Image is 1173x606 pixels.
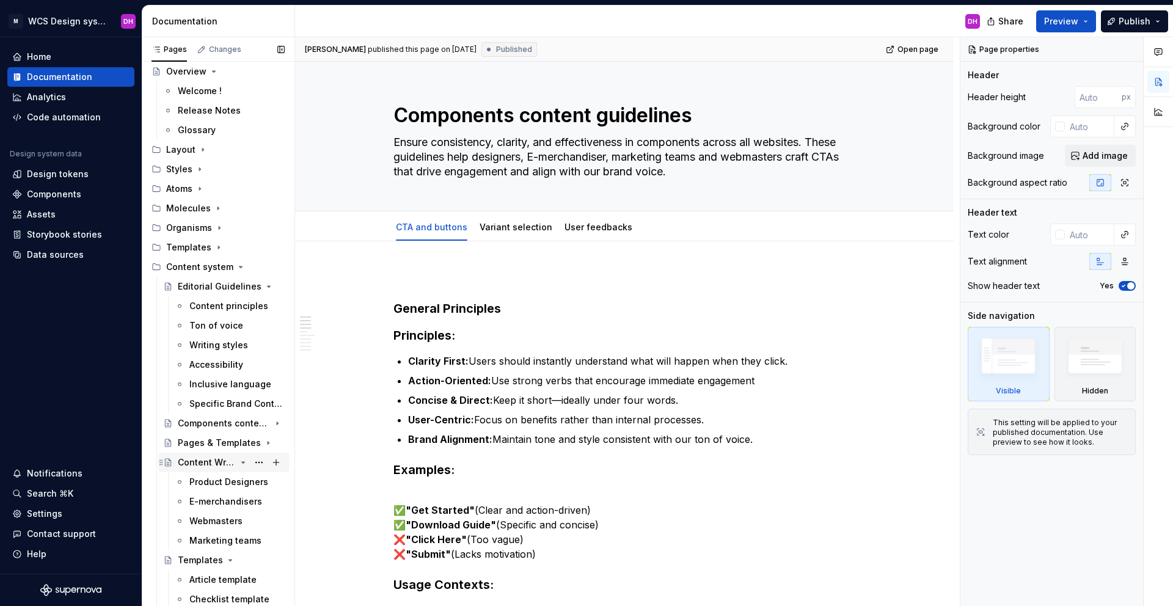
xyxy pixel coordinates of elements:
div: Header [968,69,999,81]
button: Contact support [7,524,134,544]
div: Product Designers [189,476,268,488]
div: Welcome ! [178,85,222,97]
div: E-merchandisers [189,495,262,508]
div: Webmasters [189,515,243,527]
a: Variant selection [480,222,552,232]
a: Inclusive language [170,374,290,394]
strong: Examples: [393,462,455,477]
span: Add image [1083,150,1128,162]
a: Content Writing Checklists [158,453,290,472]
textarea: Components content guidelines [391,101,853,130]
span: [PERSON_NAME] [305,45,366,54]
div: Background aspect ratio [968,177,1067,189]
div: Atoms [166,183,192,195]
div: Organisms [147,218,290,238]
input: Auto [1065,115,1114,137]
p: Focus on benefits rather than internal processes. [408,412,855,427]
textarea: Ensure consistency, clarity, and effectiveness in components across all websites. These guideline... [391,133,853,181]
p: Users should instantly understand what will happen when they click. [408,354,855,368]
span: Publish [1119,15,1150,27]
div: Background image [968,150,1044,162]
strong: Clarity First: [408,355,469,367]
a: Content principles [170,296,290,316]
button: Help [7,544,134,564]
div: Release Notes [178,104,241,117]
div: Design tokens [27,168,89,180]
div: Content principles [189,300,268,312]
a: Code automation [7,108,134,127]
div: Glossary [178,124,216,136]
div: Search ⌘K [27,487,73,500]
strong: "Click Here" [406,533,467,546]
a: Settings [7,504,134,524]
p: Keep it short—ideally under four words. [408,393,855,407]
div: Molecules [166,202,211,214]
div: Background color [968,120,1040,133]
label: Yes [1100,281,1114,291]
span: Published [496,45,532,54]
a: Writing styles [170,335,290,355]
a: E-merchandisers [170,492,290,511]
a: Editorial Guidelines [158,277,290,296]
strong: User-Centric: [408,414,474,426]
a: Pages & Templates [158,433,290,453]
a: Components content guidelines [158,414,290,433]
strong: Brand Alignment: [408,433,492,445]
div: Help [27,548,46,560]
div: Home [27,51,51,63]
div: Notifications [27,467,82,480]
div: Editorial Guidelines [178,280,261,293]
strong: "Submit" [406,548,451,560]
button: Publish [1101,10,1168,32]
a: Accessibility [170,355,290,374]
strong: Concise & Direct: [408,394,493,406]
div: Header text [968,206,1017,219]
div: Atoms [147,179,290,199]
a: Specific Brand Content [170,394,290,414]
div: Documentation [27,71,92,83]
div: Contact support [27,528,96,540]
div: Styles [147,159,290,179]
div: Content system [166,261,233,273]
div: Code automation [27,111,101,123]
a: Design tokens [7,164,134,184]
a: Assets [7,205,134,224]
div: Variant selection [475,214,557,239]
div: Templates [178,554,223,566]
div: Components content guidelines [178,417,270,429]
svg: Supernova Logo [40,584,101,596]
strong: Usage Contexts: [393,577,494,592]
a: Data sources [7,245,134,265]
div: Header height [968,91,1026,103]
span: Preview [1044,15,1078,27]
div: Article template [189,574,257,586]
button: Add image [1065,145,1136,167]
div: Templates [166,241,211,254]
div: Documentation [152,15,290,27]
div: WCS Design system [28,15,106,27]
div: Show header text [968,280,1040,292]
strong: General Principles [393,301,501,316]
div: Design system data [10,149,82,159]
a: Product Designers [170,472,290,492]
a: Templates [158,550,290,570]
button: Search ⌘K [7,484,134,503]
div: Styles [166,163,192,175]
div: This setting will be applied to your published documentation. Use preview to see how it looks. [993,418,1128,447]
button: Share [981,10,1031,32]
div: User feedbacks [560,214,637,239]
div: Inclusive language [189,378,271,390]
a: Glossary [158,120,290,140]
input: Auto [1075,86,1122,108]
div: Hidden [1054,327,1136,401]
div: Visible [968,327,1050,401]
div: Text color [968,228,1009,241]
div: Marketing teams [189,535,261,547]
div: DH [123,16,133,26]
span: Open page [897,45,938,54]
div: Components [27,188,81,200]
div: Overview [166,65,206,78]
div: CTA and buttons [391,214,472,239]
div: Molecules [147,199,290,218]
